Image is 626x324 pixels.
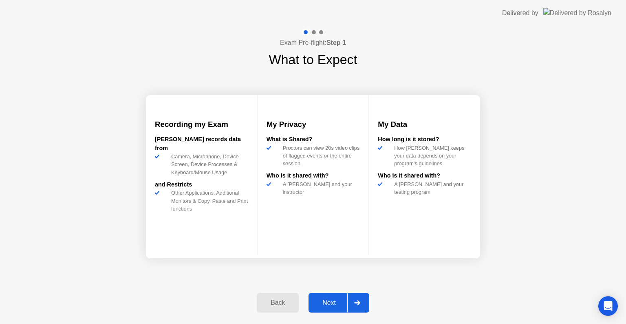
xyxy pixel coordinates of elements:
[155,119,248,130] h3: Recording my Exam
[378,171,471,180] div: Who is it shared with?
[267,171,360,180] div: Who is it shared with?
[280,180,360,196] div: A [PERSON_NAME] and your instructor
[267,119,360,130] h3: My Privacy
[280,144,360,168] div: Proctors can view 20s video clips of flagged events or the entire session
[280,38,346,48] h4: Exam Pre-flight:
[378,119,471,130] h3: My Data
[598,296,618,316] div: Open Intercom Messenger
[326,39,346,46] b: Step 1
[269,50,357,69] h1: What to Expect
[259,299,296,306] div: Back
[391,180,471,196] div: A [PERSON_NAME] and your testing program
[267,135,360,144] div: What is Shared?
[168,189,248,213] div: Other Applications, Additional Monitors & Copy, Paste and Print functions
[257,293,299,313] button: Back
[311,299,347,306] div: Next
[155,135,248,153] div: [PERSON_NAME] records data from
[391,144,471,168] div: How [PERSON_NAME] keeps your data depends on your program’s guidelines.
[155,180,248,189] div: and Restricts
[168,153,248,176] div: Camera, Microphone, Device Screen, Device Processes & Keyboard/Mouse Usage
[543,8,611,18] img: Delivered by Rosalyn
[378,135,471,144] div: How long is it stored?
[309,293,369,313] button: Next
[502,8,538,18] div: Delivered by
